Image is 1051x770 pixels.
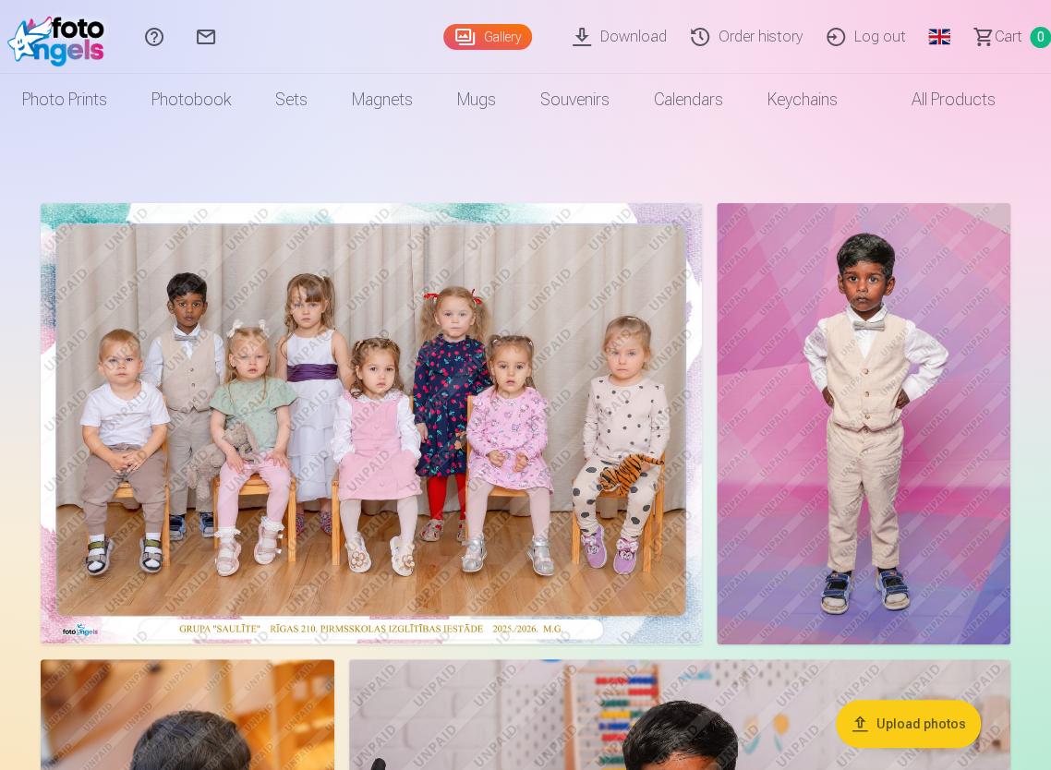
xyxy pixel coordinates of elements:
[330,74,435,126] a: Magnets
[253,74,330,126] a: Sets
[129,74,253,126] a: Photobook
[860,74,1018,126] a: All products
[443,24,532,50] a: Gallery
[518,74,632,126] a: Souvenirs
[745,74,860,126] a: Keychains
[995,26,1022,48] span: Сart
[632,74,745,126] a: Calendars
[1030,27,1051,48] span: 0
[836,700,981,748] button: Upload photos
[7,7,114,66] img: /fa1
[435,74,518,126] a: Mugs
